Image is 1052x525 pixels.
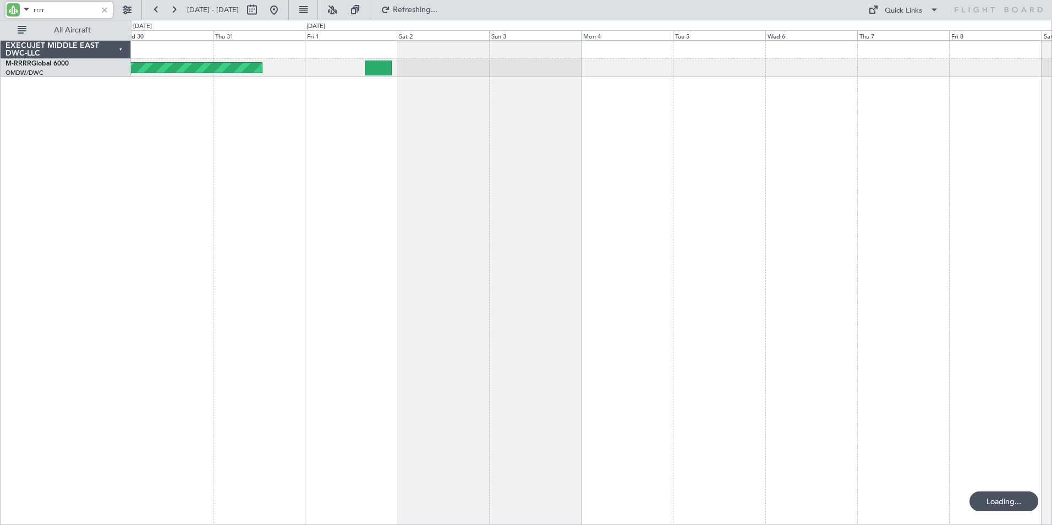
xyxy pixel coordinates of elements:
button: All Aircraft [12,21,119,39]
div: Thu 31 [213,30,305,40]
div: Loading... [969,491,1038,511]
div: Sun 3 [489,30,581,40]
div: Wed 6 [765,30,857,40]
div: Sat 2 [397,30,489,40]
span: [DATE] - [DATE] [187,5,239,15]
span: M-RRRR [6,61,31,67]
div: Wed 30 [120,30,212,40]
input: A/C (Reg. or Type) [34,2,97,18]
div: Tue 5 [673,30,765,40]
div: Fri 8 [949,30,1041,40]
div: Mon 4 [581,30,673,40]
button: Quick Links [863,1,944,19]
div: Fri 1 [305,30,397,40]
div: Quick Links [885,6,922,17]
button: Refreshing... [376,1,442,19]
a: OMDW/DWC [6,69,43,77]
span: Refreshing... [392,6,439,14]
a: M-RRRRGlobal 6000 [6,61,69,67]
span: All Aircraft [29,26,116,34]
div: [DATE] [306,22,325,31]
div: [DATE] [133,22,152,31]
div: Thu 7 [857,30,949,40]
